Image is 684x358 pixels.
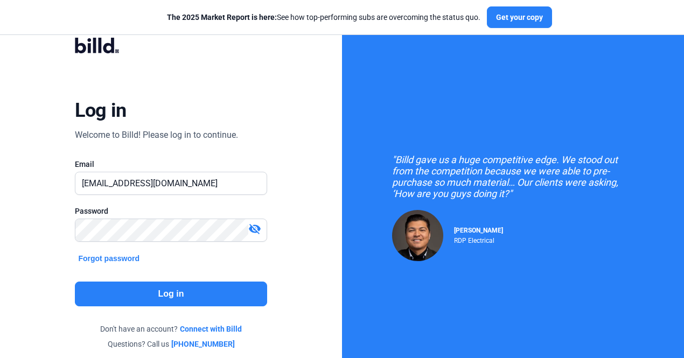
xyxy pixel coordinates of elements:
[167,13,277,22] span: The 2025 Market Report is here:
[171,339,235,349] a: [PHONE_NUMBER]
[392,210,443,261] img: Raul Pacheco
[454,234,503,244] div: RDP Electrical
[75,129,238,142] div: Welcome to Billd! Please log in to continue.
[75,324,267,334] div: Don't have an account?
[75,282,267,306] button: Log in
[487,6,552,28] button: Get your copy
[75,206,267,216] div: Password
[180,324,242,334] a: Connect with Billd
[167,12,480,23] div: See how top-performing subs are overcoming the status quo.
[75,99,126,122] div: Log in
[248,222,261,235] mat-icon: visibility_off
[454,227,503,234] span: [PERSON_NAME]
[392,154,634,199] div: "Billd gave us a huge competitive edge. We stood out from the competition because we were able to...
[75,252,143,264] button: Forgot password
[75,339,267,349] div: Questions? Call us
[75,159,267,170] div: Email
